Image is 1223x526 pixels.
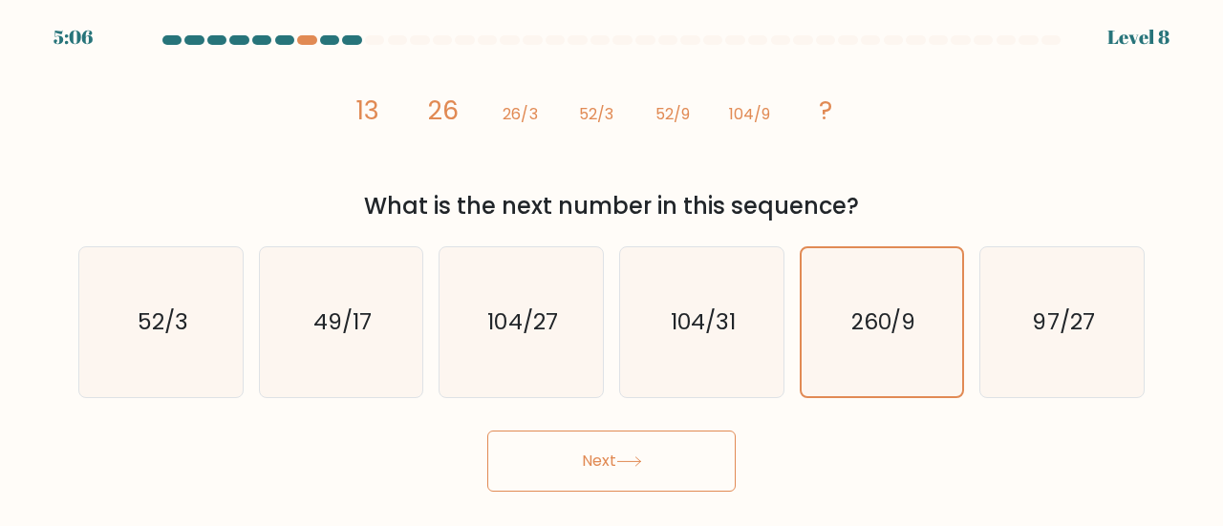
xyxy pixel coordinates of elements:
[1033,305,1095,337] text: 97/27
[655,103,690,125] tspan: 52/9
[54,23,93,52] div: 5:06
[504,103,538,125] tspan: 26/3
[671,305,736,337] text: 104/31
[429,93,460,128] tspan: 26
[850,306,915,337] text: 260/9
[313,305,372,337] text: 49/17
[90,189,1133,223] div: What is the next number in this sequence?
[580,103,614,125] tspan: 52/3
[819,93,832,128] tspan: ?
[355,93,379,128] tspan: 13
[487,431,736,492] button: Next
[729,103,770,125] tspan: 104/9
[1107,23,1169,52] div: Level 8
[137,305,187,337] text: 52/3
[488,305,558,337] text: 104/27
